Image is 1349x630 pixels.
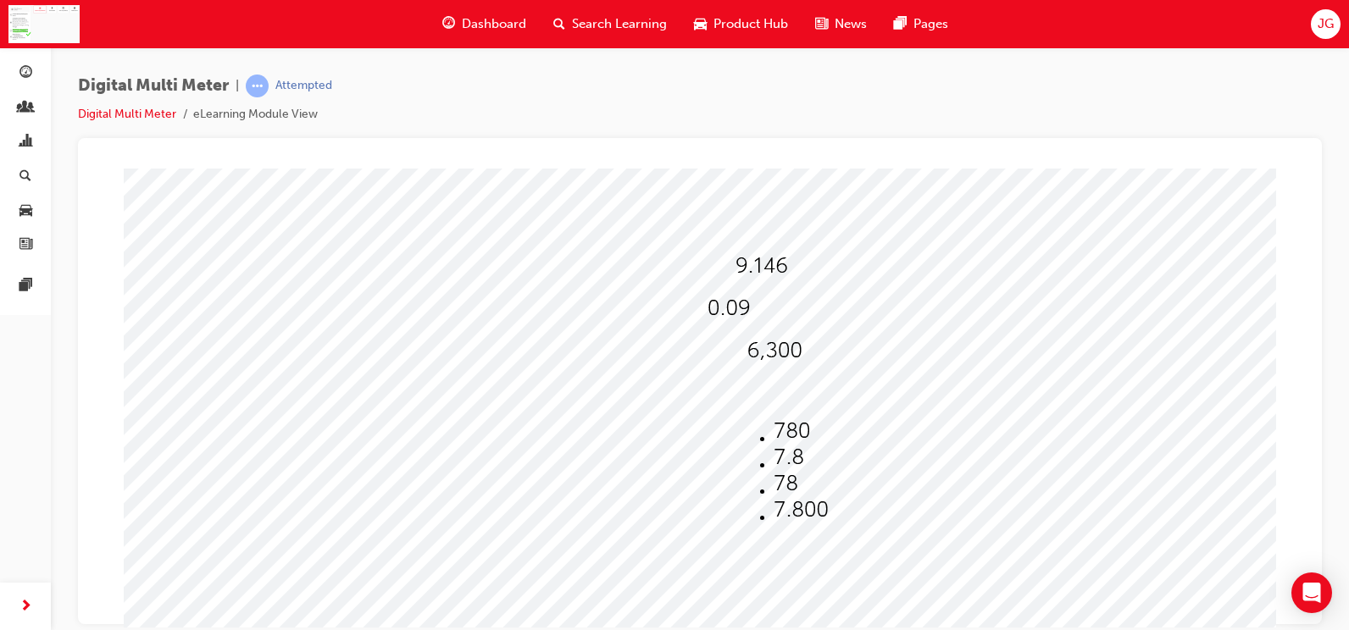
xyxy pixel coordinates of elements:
[802,7,880,41] a: news-iconNews
[78,107,176,121] a: Digital Multi Meter
[835,14,867,34] span: News
[656,171,710,194] img: oYss4z9NlpBxNzY2fikA8AWV5O4BRhrMMQAAAABJRU5ErkJggg==
[644,86,696,109] img: 5+gIxd7vpLfpbZ2DhF9XiMaRaHwufcuW7VotCW9OHC8EqP5LalFktF2wpy4VbwHKQkXeYD09SuX00UoYm2kLOd1SKHyKHlt1v...
[682,278,713,301] img: 0Bwd3Z2dAD4BYP+b+9mPLm0AAAAAElFTkSuQmCC
[246,75,269,97] span: learningRecordVerb_ATTEMPT-icon
[19,169,31,185] span: search-icon
[553,14,565,35] span: search-icon
[616,129,658,152] img: RUrVqz4LwDwA58JopqzgAXYAAAAAElFTkSuQmCC
[680,7,802,41] a: car-iconProduct Hub
[815,14,828,35] span: news-icon
[1291,572,1332,613] div: Open Intercom Messenger
[19,203,32,218] span: car-icon
[236,76,239,96] span: |
[540,7,680,41] a: search-iconSearch Learning
[19,238,32,253] span: news-icon
[275,78,332,94] div: Attempted
[19,135,32,150] span: chart-icon
[682,330,736,353] img: FPfnceFKoV8Q21dslbqXf64F7nUmkHOAm5P85MSrHeegfIplMJpP5twDAD+vS1eWxm8yAAAAAAElFTkSuQmCC
[193,105,318,124] li: eLearning Module View
[19,66,32,81] span: guage-icon
[429,7,540,41] a: guage-iconDashboard
[19,279,32,294] span: pages-icon
[19,101,32,116] span: people-icon
[694,14,707,35] span: car-icon
[648,213,659,236] img: png;base64,iVBORw0KGgoAAAANSUhEUgAAAA0AAAAbCAYAAACnZAX6AAAAFklEQVQ4jWMYBaNgFIyCUTBoAAMDAwAFlwAB09...
[1311,9,1341,39] button: JG
[19,596,32,617] span: next-icon
[442,14,455,35] span: guage-icon
[880,7,962,41] a: pages-iconPages
[894,14,907,35] span: pages-icon
[682,304,706,327] img: YnicocEtPPL9ba2PgvANwBSV9r85G3ZbcAAAAASUVORK5CYII=
[572,14,667,34] span: Search Learning
[78,76,229,96] span: Digital Multi Meter
[913,14,948,34] span: Pages
[8,5,80,43] img: Trak
[713,14,788,34] span: Product Hub
[682,251,719,274] img: 49VqzwAPADzsKj3Ger+tEAAAAASUVORK5CYII=
[462,14,526,34] span: Dashboard
[1318,14,1334,34] span: JG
